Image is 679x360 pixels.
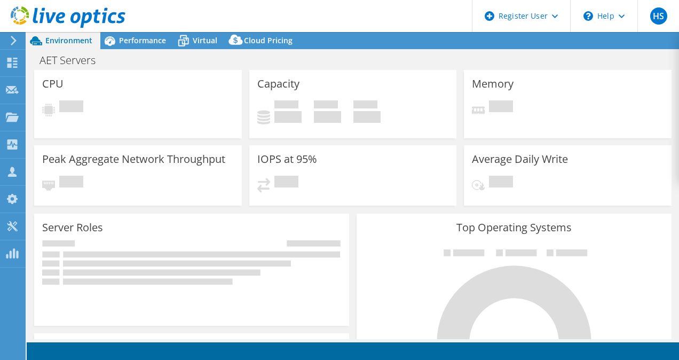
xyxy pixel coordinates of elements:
[489,176,513,190] span: Pending
[353,111,381,123] h4: 0 GiB
[45,35,92,45] span: Environment
[274,111,302,123] h4: 0 GiB
[35,54,112,66] h1: AET Servers
[59,176,83,190] span: Pending
[274,176,298,190] span: Pending
[244,35,293,45] span: Cloud Pricing
[353,100,377,111] span: Total
[365,222,664,233] h3: Top Operating Systems
[472,153,568,165] h3: Average Daily Write
[314,111,341,123] h4: 0 GiB
[257,78,299,90] h3: Capacity
[650,7,667,25] span: HS
[42,222,103,233] h3: Server Roles
[257,153,317,165] h3: IOPS at 95%
[42,78,64,90] h3: CPU
[193,35,217,45] span: Virtual
[42,153,225,165] h3: Peak Aggregate Network Throughput
[314,100,338,111] span: Free
[472,78,514,90] h3: Memory
[583,11,593,21] svg: \n
[489,100,513,115] span: Pending
[119,35,166,45] span: Performance
[274,100,298,111] span: Used
[59,100,83,115] span: Pending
